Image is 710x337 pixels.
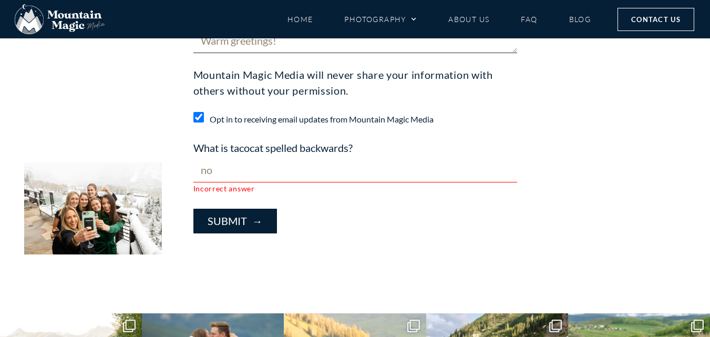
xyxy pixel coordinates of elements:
button: Submit→ [193,209,277,233]
div: Mountain Magic Media will never share your information with others without your permission. [188,67,522,98]
svg: Clone [123,320,136,332]
span: Submit [208,215,263,227]
a: Photography [344,10,417,28]
span: → [247,215,263,227]
div: Incorrect answer [193,182,255,195]
input: Prove to us you’re not a robot. [193,158,517,182]
a: About Us [448,10,489,28]
svg: Clone [549,320,562,332]
label: Opt in to receiving email updates from Mountain Magic Media [210,114,434,124]
a: Contact Us [618,8,694,31]
a: Home [287,10,313,28]
a: Blog [569,10,591,28]
a: FAQ [521,10,537,28]
svg: Clone [407,320,420,332]
img: Mountain Magic Media photography logo Crested Butte Photographer [15,4,105,35]
img: holding phone selfie group of women showing off engagement ring surprise proposal Aspen snowy win... [24,162,162,254]
label: What is tacocat spelled backwards? [193,140,353,158]
nav: Menu [287,10,591,28]
span: Contact Us [631,14,681,25]
svg: Clone [691,320,704,332]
